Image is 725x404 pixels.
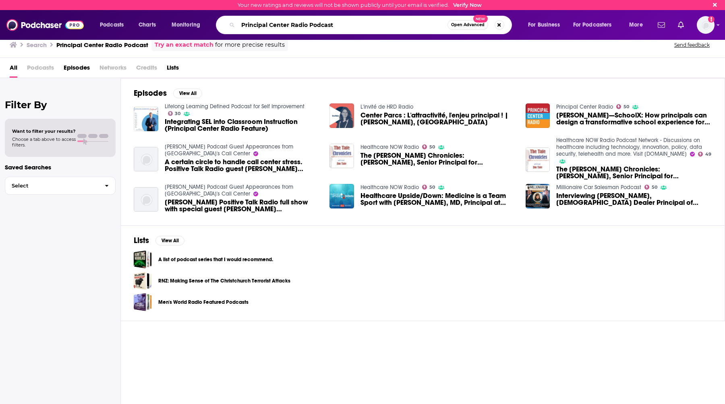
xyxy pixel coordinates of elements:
a: 50 [422,185,435,190]
span: Monitoring [172,19,200,31]
img: User Profile [697,16,715,34]
a: 50 [644,185,657,190]
p: Saved Searches [5,163,116,171]
button: open menu [166,19,211,31]
a: ListsView All [134,235,184,245]
img: The Tate Chronicles: Lee Kim, Senior Principal for Cybersecurity and Privacy at HIMSS [526,147,550,172]
span: for more precise results [215,40,285,49]
h2: Filter By [5,99,116,111]
span: For Podcasters [573,19,612,31]
span: Charts [139,19,156,31]
a: 50 [616,104,629,109]
a: A list of podcast series that I would recommend. [158,255,273,264]
span: Interviewing [PERSON_NAME], [DEMOGRAPHIC_DATA] Dealer Principal of Thomson Automotive Group: Thom... [556,192,712,206]
button: open menu [568,19,623,31]
span: 50 [652,186,657,189]
a: Men's World Radio Featured Podcasts [134,293,152,311]
span: For Business [528,19,560,31]
button: Show profile menu [697,16,715,34]
a: Men's World Radio Featured Podcasts [158,298,249,307]
a: The Tate Chronicles: Lee Kim, Senior Principal for Cybersecurity and Privacy at HIMSS [556,166,712,179]
span: A certain circle to handle call center stress. Positive Talk Radio guest [PERSON_NAME] [GEOGRAPHI... [165,159,320,172]
a: EpisodesView All [134,88,202,98]
a: Principal Center Radio [556,103,613,110]
span: 50 [429,186,435,189]
a: L'invité de HRD Radio [360,103,413,110]
span: Podcasts [100,19,124,31]
span: Choose a tab above to access filters. [12,136,76,148]
a: Show notifications dropdown [675,18,687,32]
h2: Lists [134,235,149,245]
span: 50 [429,145,435,149]
button: Send feedback [672,41,712,48]
a: Verify Now [453,2,482,8]
span: 30 [175,112,180,115]
a: Healthcare Upside/Down: Medicine is a Team Sport with Tim Babineau, MD, Principal at ECG. [360,192,516,206]
span: New [473,15,488,23]
a: Integrating SEL into Classroom Instruction (Principal Center Radio Feature) [165,118,320,132]
a: Richard Blank Podcast Guest Appearances from Costa Rica's Call Center [165,183,293,197]
a: 30 [168,111,181,116]
span: [PERSON_NAME] Positive Talk Radio full show with special guest [PERSON_NAME] [GEOGRAPHIC_DATA]'s ... [165,199,320,212]
button: open menu [94,19,134,31]
a: Lists [167,61,179,78]
a: Interviewing Beth Grant, Female Dealer Principal of Thomson Automotive Group: Thomson CDJR & Wayn... [556,192,712,206]
a: Charts [133,19,161,31]
h3: Principal Center Radio Podcast [56,41,148,49]
a: A list of podcast series that I would recommend. [134,250,152,268]
span: Logged in as atenbroek [697,16,715,34]
span: Want to filter your results? [12,128,76,134]
a: 49 [698,152,711,157]
a: Lifelong Learning Defined Podcast for Self Improvement [165,103,304,110]
a: All [10,61,17,78]
div: Search podcasts, credits, & more... [224,16,520,34]
h2: Episodes [134,88,167,98]
img: Jethro Jones—SchoolX: How principals can design a transformative school experience for students, ... [526,103,550,128]
a: The Tate Chronicles: Lee Kim, Senior Principal for Cybersecurity and Privacy at HIMSS [360,152,516,166]
a: Kevin McDonald Positive Talk Radio full show with special guest Richard Blank Costa Rica's Call C... [165,199,320,212]
a: Jethro Jones—SchoolX: How principals can design a transformative school experience for students, ... [556,112,712,126]
span: Select [5,183,98,188]
a: Healthcare NOW Radio [360,184,419,191]
a: Episodes [64,61,90,78]
div: Your new ratings and reviews will not be shown publicly until your email is verified. [238,2,482,8]
img: Healthcare Upside/Down: Medicine is a Team Sport with Tim Babineau, MD, Principal at ECG. [329,184,354,208]
span: Center Parcs : L'attractivité, l'enjeu principal ! | [PERSON_NAME], [GEOGRAPHIC_DATA] [360,112,516,126]
button: open menu [623,19,653,31]
a: A certain circle to handle call center stress. Positive Talk Radio guest Richard Blank Costa Rica... [134,147,158,171]
span: More [629,19,643,31]
span: Open Advanced [451,23,485,27]
button: open menu [522,19,570,31]
img: Center Parcs : L'attractivité, l'enjeu principal ! | Marie-Aude Souillé, DRH France de Center Parcs [329,103,354,128]
span: 49 [705,153,711,156]
img: Interviewing Beth Grant, Female Dealer Principal of Thomson Automotive Group: Thomson CDJR & Wayn... [526,184,550,208]
span: 50 [623,105,629,109]
input: Search podcasts, credits, & more... [238,19,447,31]
a: Center Parcs : L'attractivité, l'enjeu principal ! | Marie-Aude Souillé, DRH France de Center Parcs [360,112,516,126]
button: Select [5,177,116,195]
a: The Tate Chronicles: Lee Kim, Senior Principal for Cybersecurity and Privacy at HIMSS [329,144,354,168]
img: Integrating SEL into Classroom Instruction (Principal Center Radio Feature) [134,107,158,131]
span: Healthcare Upside/Down: Medicine is a Team Sport with [PERSON_NAME], MD, Principal at ECG. [360,192,516,206]
a: 50 [422,144,435,149]
a: Try an exact match [155,40,213,49]
a: Podchaser - Follow, Share and Rate Podcasts [6,17,84,33]
a: Richard Blank Podcast Guest Appearances from Costa Rica's Call Center [165,143,293,157]
img: Kevin McDonald Positive Talk Radio full show with special guest Richard Blank Costa Rica's Call C... [134,187,158,212]
a: Healthcare NOW Radio Podcast Network - Discussions on healthcare including technology, innovation... [556,137,702,157]
a: RNZ: Making Sense of The Christchurch Terrorist Attacks [134,272,152,290]
a: A certain circle to handle call center stress. Positive Talk Radio guest Richard Blank Costa Rica... [165,159,320,172]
